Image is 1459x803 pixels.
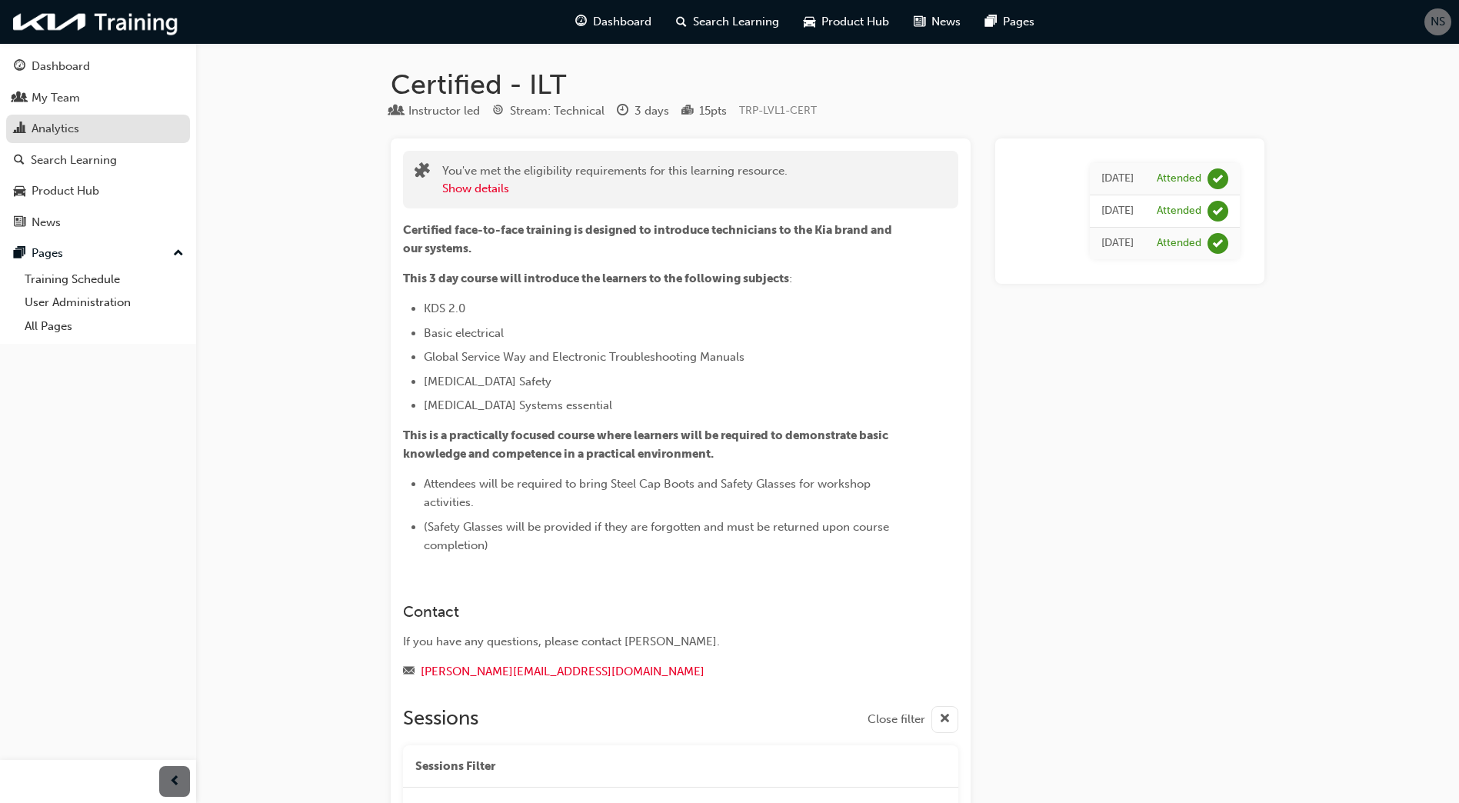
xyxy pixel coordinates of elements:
span: KDS 2.0 [424,302,465,315]
span: car-icon [804,12,815,32]
div: Search Learning [31,152,117,169]
span: Global Service Way and Electronic Troubleshooting Manuals [424,350,744,364]
div: Wed May 19 2021 09:22:29 GMT+1000 (Australian Eastern Standard Time) [1101,202,1134,220]
span: puzzle-icon [415,164,430,182]
span: learningRecordVerb_ATTEND-icon [1208,233,1228,254]
a: pages-iconPages [973,6,1047,38]
span: guage-icon [14,60,25,74]
span: pages-icon [985,12,997,32]
a: Analytics [6,115,190,143]
img: kia-training [8,6,185,38]
div: Stream: Technical [510,102,605,120]
span: NS [1431,13,1445,31]
div: Attended [1157,236,1201,251]
span: learningResourceType_INSTRUCTOR_LED-icon [391,105,402,118]
h1: Certified - ILT [391,68,1264,102]
span: car-icon [14,185,25,198]
span: Search Learning [693,13,779,31]
a: My Team [6,84,190,112]
div: Instructor led [408,102,480,120]
span: search-icon [676,12,687,32]
div: If you have any questions, please contact [PERSON_NAME]. [403,633,903,651]
span: podium-icon [681,105,693,118]
span: Close filter [868,711,925,728]
span: News [931,13,961,31]
span: Pages [1003,13,1034,31]
button: DashboardMy TeamAnalyticsSearch LearningProduct HubNews [6,49,190,239]
div: Stream [492,102,605,121]
div: Dashboard [32,58,90,75]
div: 3 days [635,102,669,120]
div: Points [681,102,727,121]
a: User Administration [18,291,190,315]
a: Training Schedule [18,268,190,292]
div: Pages [32,245,63,262]
a: Search Learning [6,146,190,175]
a: guage-iconDashboard [563,6,664,38]
div: Email [403,662,903,681]
span: Product Hub [821,13,889,31]
h2: Sessions [403,706,478,733]
span: news-icon [914,12,925,32]
div: Type [391,102,480,121]
span: This 3 day course will introduce the learners to the following subjects [403,272,789,285]
span: prev-icon [169,772,181,791]
button: NS [1424,8,1451,35]
span: (Safety Glasses will be provided if they are forgotten and must be returned upon course completion) [424,520,892,552]
h3: Contact [403,603,903,621]
div: Product Hub [32,182,99,200]
div: Fri Apr 30 2021 00:00:00 GMT+1000 (Australian Eastern Standard Time) [1101,235,1134,252]
a: search-iconSearch Learning [664,6,791,38]
button: Pages [6,239,190,268]
span: This is a practically focused course where learners will be required to demonstrate basic knowled... [403,428,891,461]
div: 15 pts [699,102,727,120]
a: news-iconNews [901,6,973,38]
span: Basic electrical [424,326,504,340]
span: email-icon [403,665,415,679]
div: Attended [1157,172,1201,186]
span: learningRecordVerb_ATTEND-icon [1208,201,1228,222]
div: Duration [617,102,669,121]
a: News [6,208,190,237]
a: car-iconProduct Hub [791,6,901,38]
span: chart-icon [14,122,25,136]
a: [PERSON_NAME][EMAIL_ADDRESS][DOMAIN_NAME] [421,665,705,678]
span: [MEDICAL_DATA] Systems essential [424,398,612,412]
div: You've met the eligibility requirements for this learning resource. [442,162,788,197]
div: Wed May 19 2021 10:00:00 GMT+1000 (Australian Eastern Standard Time) [1101,170,1134,188]
span: search-icon [14,154,25,168]
div: News [32,214,61,232]
span: Attendees will be required to bring Steel Cap Boots and Safety Glasses for workshop activities. [424,477,874,509]
a: All Pages [18,315,190,338]
span: : [789,272,792,285]
span: people-icon [14,92,25,105]
div: Analytics [32,120,79,138]
span: Learning resource code [739,104,817,117]
span: Dashboard [593,13,651,31]
button: Show details [442,180,509,198]
span: [MEDICAL_DATA] Safety [424,375,551,388]
span: news-icon [14,216,25,230]
span: pages-icon [14,247,25,261]
span: Certified face-to-face training is designed to introduce technicians to the Kia brand and our sys... [403,223,894,255]
div: My Team [32,89,80,107]
span: target-icon [492,105,504,118]
span: clock-icon [617,105,628,118]
span: Sessions Filter [415,758,495,775]
span: guage-icon [575,12,587,32]
a: Product Hub [6,177,190,205]
button: Close filter [868,706,958,733]
span: cross-icon [939,710,951,729]
span: up-icon [173,244,184,264]
div: Attended [1157,204,1201,218]
a: Dashboard [6,52,190,81]
span: learningRecordVerb_ATTEND-icon [1208,168,1228,189]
